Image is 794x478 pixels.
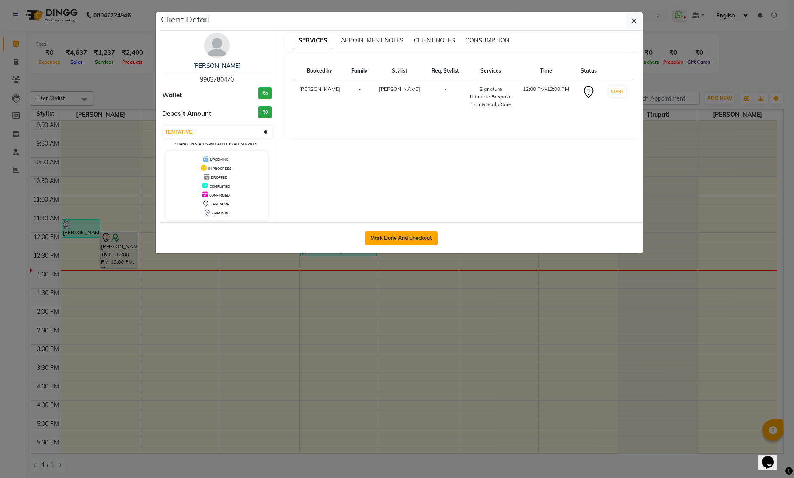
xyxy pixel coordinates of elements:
td: 12:00 PM-12:00 PM [517,80,575,114]
th: Time [517,62,575,80]
td: - [426,80,464,114]
span: COMPLETED [210,184,230,188]
span: APPOINTMENT NOTES [341,37,404,44]
div: Signature Ultimate Bespoke Hair & Scalp Care [470,85,512,108]
th: Req. Stylist [426,62,464,80]
th: Booked by [293,62,346,80]
span: CONSUMPTION [465,37,509,44]
span: 9903780470 [200,76,234,83]
th: Family [346,62,373,80]
a: [PERSON_NAME] [193,62,241,70]
button: START [609,86,626,97]
small: Change in status will apply to all services. [175,142,258,146]
span: UPCOMING [210,157,228,162]
span: CHECK-IN [212,211,228,215]
h3: ₹0 [258,87,272,100]
th: Status [575,62,602,80]
th: Stylist [373,62,426,80]
span: TENTATIVE [211,202,229,206]
img: avatar [204,33,230,58]
td: - [346,80,373,114]
span: Wallet [162,90,182,100]
span: Deposit Amount [162,109,211,119]
span: SERVICES [295,33,331,48]
h3: ₹0 [258,106,272,118]
span: CONFIRMED [209,193,230,197]
span: CLIENT NOTES [414,37,455,44]
span: IN PROGRESS [208,166,231,171]
span: DROPPED [211,175,227,180]
button: Mark Done And Checkout [365,231,438,245]
span: [PERSON_NAME] [379,86,420,92]
iframe: chat widget [758,444,786,470]
td: [PERSON_NAME] [293,80,346,114]
th: Services [465,62,517,80]
h5: Client Detail [161,13,209,26]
